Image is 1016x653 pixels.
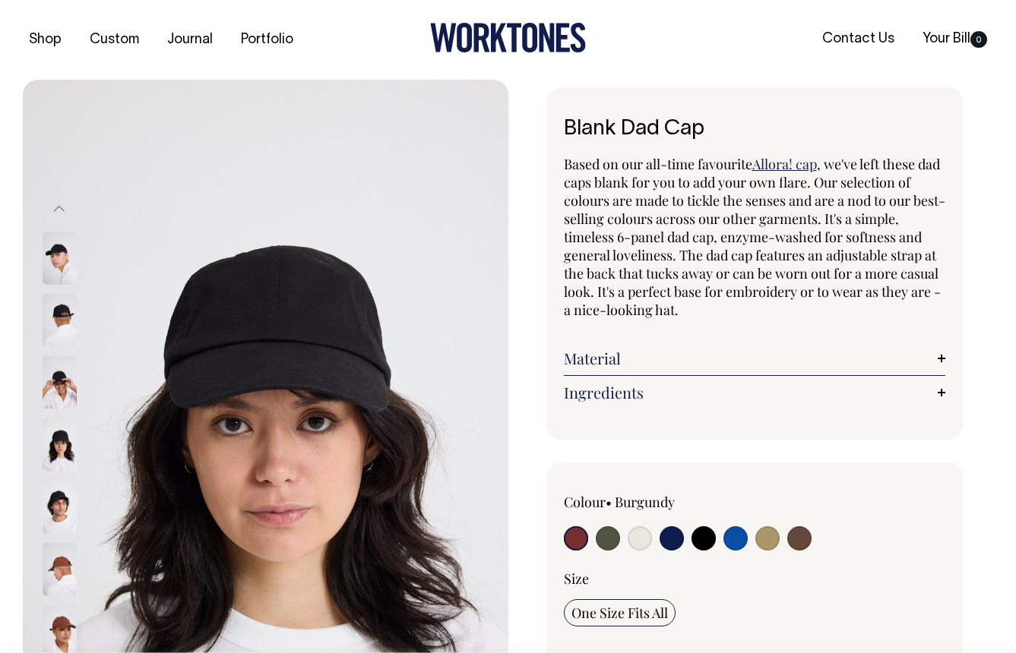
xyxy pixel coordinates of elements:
[615,493,675,511] label: Burgundy
[161,27,219,52] a: Journal
[564,569,946,588] div: Size
[235,27,299,52] a: Portfolio
[84,27,145,52] a: Custom
[43,418,77,472] img: black
[816,27,900,52] a: Contact Us
[23,27,68,52] a: Shop
[43,481,77,534] img: black
[48,191,71,226] button: Previous
[970,31,987,48] span: 0
[564,349,946,368] a: Material
[571,604,668,622] span: One Size Fits All
[564,155,945,319] span: , we've left these dad caps blank for you to add your own flare. Our selection of colours are mad...
[43,232,77,285] img: black
[564,383,946,402] a: Ingredients
[916,27,993,52] a: Your Bill0
[564,493,717,511] div: Colour
[43,543,77,596] img: chocolate
[43,294,77,347] img: black
[43,356,77,409] img: black
[752,155,817,173] a: Allora! cap
[564,118,946,141] h1: Blank Dad Cap
[564,155,752,173] span: Based on our all-time favourite
[564,599,676,626] input: One Size Fits All
[606,493,612,511] span: •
